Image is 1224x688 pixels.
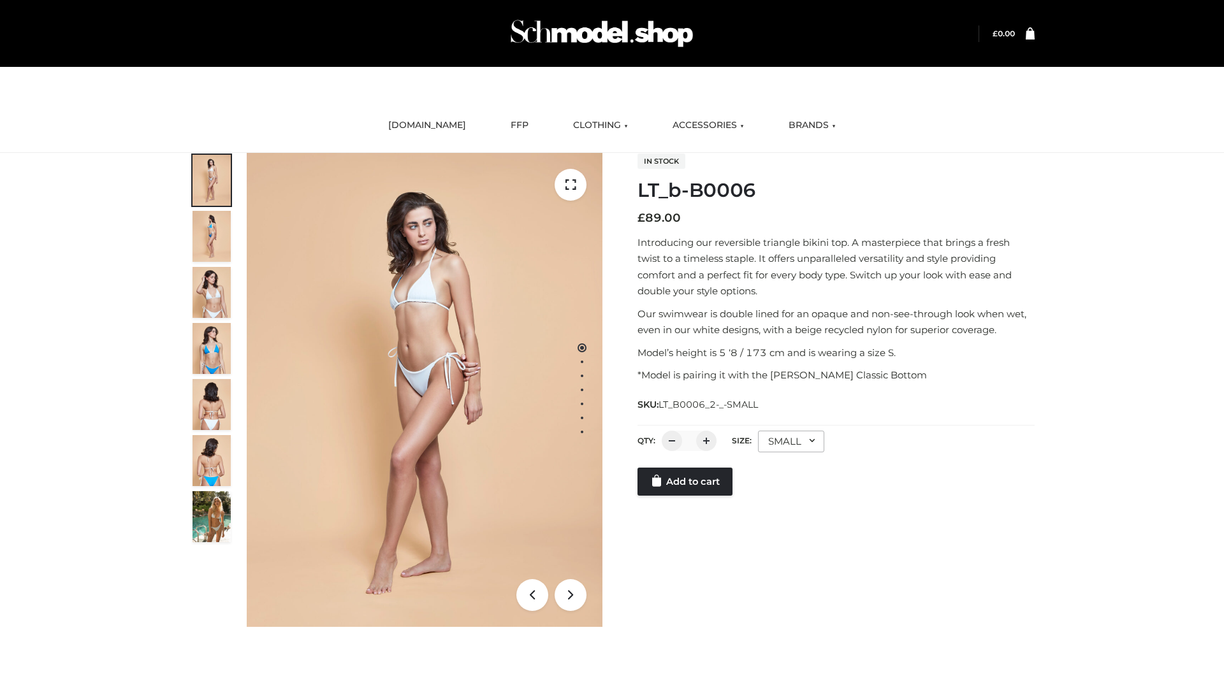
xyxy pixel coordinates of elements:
a: ACCESSORIES [663,111,754,140]
img: ArielClassicBikiniTop_CloudNine_AzureSky_OW114ECO_7-scaled.jpg [193,379,231,430]
label: QTY: [637,436,655,445]
p: Introducing our reversible triangle bikini top. A masterpiece that brings a fresh twist to a time... [637,234,1035,299]
a: CLOTHING [564,111,637,140]
p: Our swimwear is double lined for an opaque and non-see-through look when wet, even in our white d... [637,306,1035,338]
span: SKU: [637,397,759,412]
a: Add to cart [637,468,732,496]
bdi: 89.00 [637,211,681,225]
img: ArielClassicBikiniTop_CloudNine_AzureSky_OW114ECO_1 [247,153,602,627]
img: ArielClassicBikiniTop_CloudNine_AzureSky_OW114ECO_3-scaled.jpg [193,267,231,318]
p: Model’s height is 5 ‘8 / 173 cm and is wearing a size S. [637,345,1035,361]
img: ArielClassicBikiniTop_CloudNine_AzureSky_OW114ECO_1-scaled.jpg [193,155,231,206]
img: ArielClassicBikiniTop_CloudNine_AzureSky_OW114ECO_8-scaled.jpg [193,435,231,486]
div: SMALL [758,431,824,452]
bdi: 0.00 [993,29,1015,38]
h1: LT_b-B0006 [637,179,1035,202]
span: £ [993,29,998,38]
p: *Model is pairing it with the [PERSON_NAME] Classic Bottom [637,367,1035,383]
img: Schmodel Admin 964 [506,8,697,59]
a: £0.00 [993,29,1015,38]
span: In stock [637,154,685,169]
a: FFP [501,111,538,140]
span: £ [637,211,645,225]
img: ArielClassicBikiniTop_CloudNine_AzureSky_OW114ECO_4-scaled.jpg [193,323,231,374]
a: [DOMAIN_NAME] [379,111,476,140]
a: BRANDS [779,111,845,140]
img: Arieltop_CloudNine_AzureSky2.jpg [193,491,231,542]
label: Size: [732,436,752,445]
span: LT_B0006_2-_-SMALL [659,399,758,410]
img: ArielClassicBikiniTop_CloudNine_AzureSky_OW114ECO_2-scaled.jpg [193,211,231,262]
